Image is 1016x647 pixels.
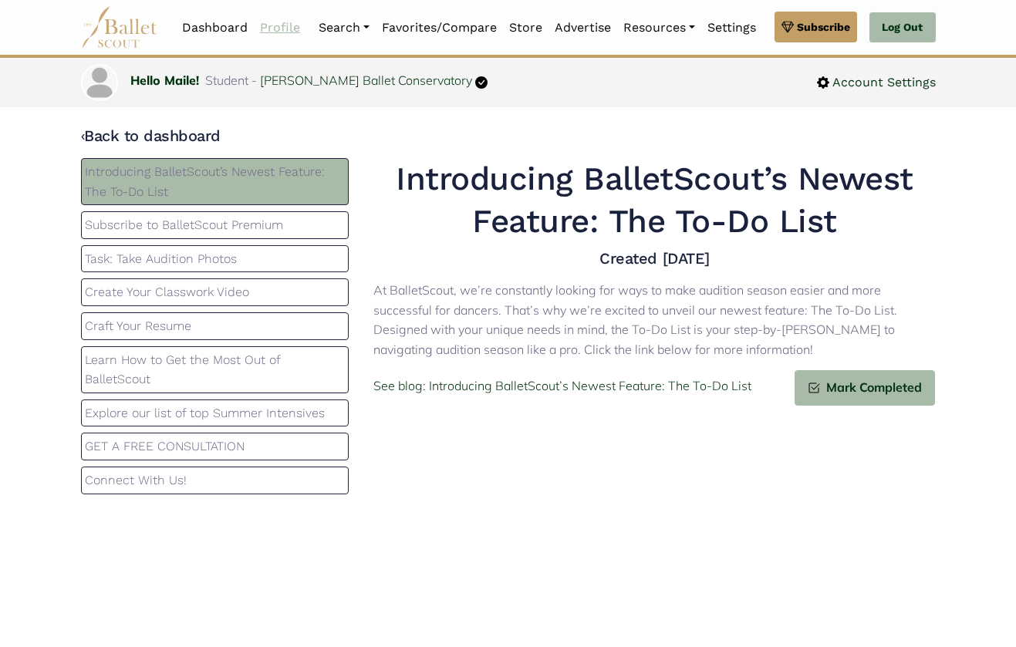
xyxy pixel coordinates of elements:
[701,12,762,44] a: Settings
[775,12,857,42] a: Subscribe
[83,66,116,99] img: profile picture
[869,12,935,43] a: Log Out
[85,162,346,201] p: Introducing BalletScout’s Newest Feature: The To-Do List
[829,72,936,93] span: Account Settings
[373,376,751,396] a: See blog: Introducing BalletScout’s Newest Feature: The To-Do List
[503,12,549,44] a: Store
[81,126,221,145] a: ‹Back to dashboard
[85,436,346,457] p: GET A FREE CONSULTATION
[312,12,376,44] a: Search
[85,282,346,302] p: Create Your Classwork Video
[820,378,922,398] span: Mark Completed
[85,350,346,389] p: Learn How to Get the Most Out of BalletScout
[85,470,346,490] p: Connect With Us!
[85,249,346,269] p: Task: Take Audition Photos
[85,316,346,336] p: Craft Your Resume
[254,12,306,44] a: Profile
[797,19,850,35] span: Subscribe
[85,403,346,423] p: Explore our list of top Summer Intensives
[373,281,935,359] p: At BalletScout, we’re constantly looking for ways to make audition season easier and more success...
[373,248,935,268] h4: Created [DATE]
[781,19,794,35] img: gem.svg
[130,72,199,88] a: Hello Maile!
[373,158,935,242] h1: Introducing BalletScout’s Newest Feature: The To-Do List
[817,72,936,93] a: Account Settings
[205,72,248,88] span: Student
[251,72,257,88] span: -
[376,12,503,44] a: Favorites/Compare
[617,12,701,44] a: Resources
[81,126,85,145] code: ‹
[85,215,346,235] p: Subscribe to BalletScout Premium
[260,72,472,88] a: [PERSON_NAME] Ballet Conservatory
[549,12,617,44] a: Advertise
[176,12,254,44] a: Dashboard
